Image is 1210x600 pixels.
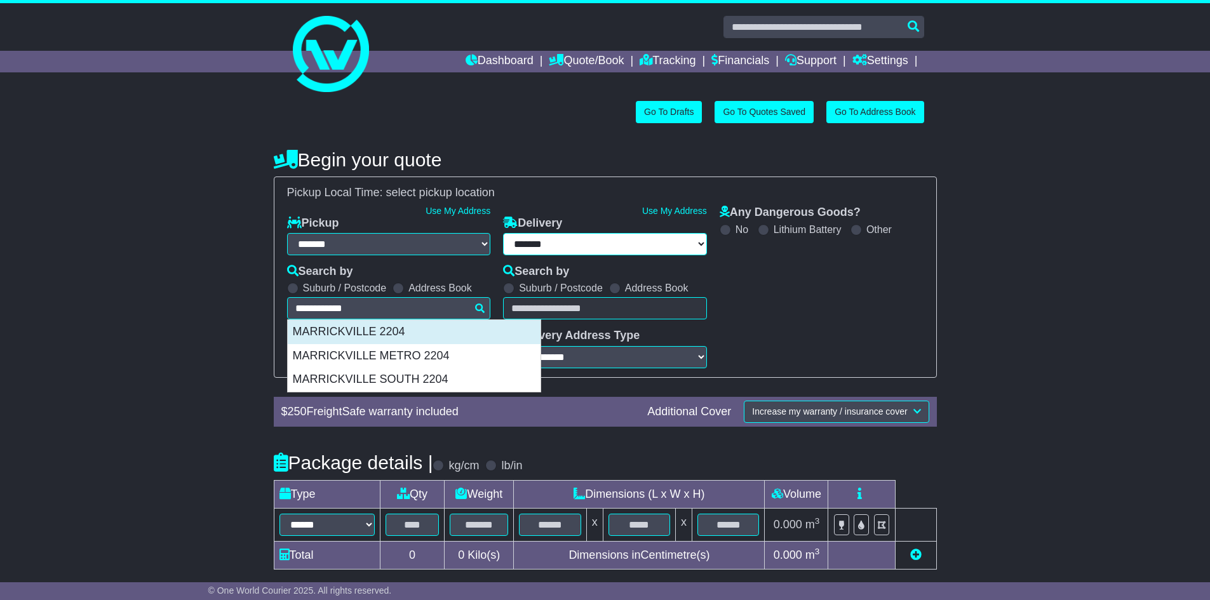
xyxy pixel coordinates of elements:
a: Tracking [640,51,696,72]
label: Other [866,223,892,236]
button: Increase my warranty / insurance cover [744,401,929,423]
div: MARRICKVILLE 2204 [288,320,541,344]
label: Search by [503,265,569,279]
a: Dashboard [466,51,534,72]
label: Suburb / Postcode [519,282,603,294]
div: $ FreightSafe warranty included [275,405,642,419]
a: Add new item [910,549,922,561]
div: Pickup Local Time: [281,186,930,200]
td: x [586,508,603,541]
span: 0 [458,549,464,561]
span: m [805,549,820,561]
span: m [805,518,820,531]
span: 0.000 [774,549,802,561]
a: Support [785,51,837,72]
a: Go To Quotes Saved [715,101,814,123]
span: © One World Courier 2025. All rights reserved. [208,585,392,596]
label: lb/in [501,459,522,473]
label: kg/cm [448,459,479,473]
label: Any Dangerous Goods? [720,206,861,220]
span: 250 [288,405,307,418]
label: Delivery [503,217,562,230]
td: Volume [765,480,828,508]
label: Delivery Address Type [503,329,640,343]
a: Go To Drafts [636,101,702,123]
a: Go To Address Book [826,101,924,123]
td: Qty [380,480,445,508]
label: Lithium Battery [774,223,842,236]
div: Additional Cover [641,405,737,419]
label: Pickup [287,217,339,230]
td: Type [274,480,380,508]
a: Quote/Book [549,51,624,72]
td: Dimensions (L x W x H) [514,480,765,508]
h4: Package details | [274,452,433,473]
td: Kilo(s) [445,541,514,569]
a: Use My Address [426,206,490,216]
label: Search by [287,265,353,279]
td: 0 [380,541,445,569]
div: MARRICKVILLE SOUTH 2204 [288,368,541,392]
a: Use My Address [642,206,707,216]
label: Address Book [625,282,689,294]
td: Weight [445,480,514,508]
span: 0.000 [774,518,802,531]
sup: 3 [815,547,820,556]
span: Increase my warranty / insurance cover [752,406,907,417]
label: Address Book [408,282,472,294]
label: No [736,223,748,236]
td: Dimensions in Centimetre(s) [514,541,765,569]
td: Total [274,541,380,569]
sup: 3 [815,516,820,526]
label: Suburb / Postcode [303,282,387,294]
a: Financials [711,51,769,72]
span: select pickup location [386,186,495,199]
td: x [676,508,692,541]
div: MARRICKVILLE METRO 2204 [288,344,541,368]
h4: Begin your quote [274,149,937,170]
a: Settings [852,51,908,72]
